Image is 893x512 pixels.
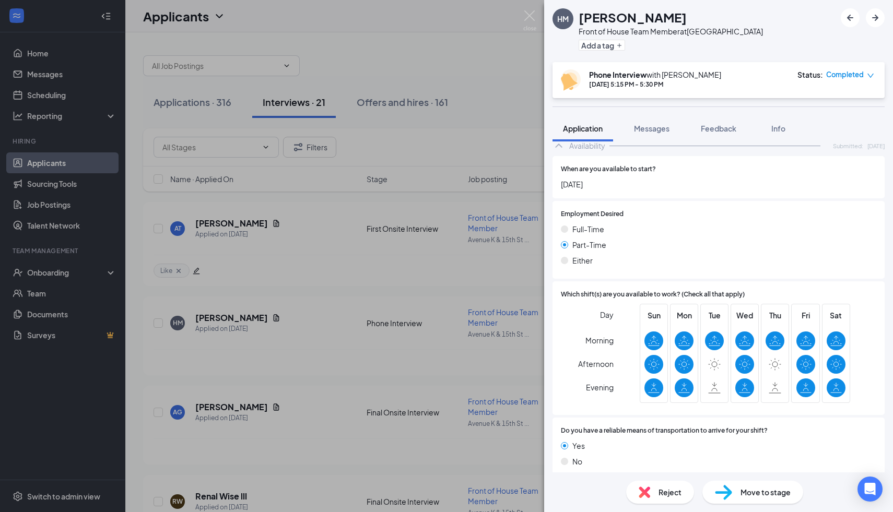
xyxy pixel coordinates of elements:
[553,139,565,152] svg: ChevronUp
[675,309,694,321] span: Mon
[585,331,614,350] span: Morning
[557,14,569,24] div: HM
[766,309,784,321] span: Thu
[826,69,864,80] span: Completed
[561,290,745,300] span: Which shift(s) are you available to work? (Check all that apply)
[841,8,860,27] button: ArrowLeftNew
[563,124,603,133] span: Application
[866,8,885,27] button: ArrowRight
[589,80,721,89] div: [DATE] 5:15 PM - 5:30 PM
[561,164,656,174] span: When are you available to start?
[572,440,585,451] span: Yes
[569,140,605,151] div: Availability
[705,309,724,321] span: Tue
[833,141,863,150] span: Submitted:
[867,72,874,79] span: down
[572,255,593,266] span: Either
[561,209,624,219] span: Employment Desired
[867,141,885,150] span: [DATE]
[634,124,669,133] span: Messages
[844,11,856,24] svg: ArrowLeftNew
[771,124,785,133] span: Info
[659,486,681,498] span: Reject
[579,26,763,37] div: Front of House Team Member at [GEOGRAPHIC_DATA]
[600,309,614,320] span: Day
[701,124,736,133] span: Feedback
[572,456,582,467] span: No
[561,426,768,436] span: Do you have a reliable means of transportation to arrive for your shift?
[589,69,721,80] div: with [PERSON_NAME]
[572,223,604,235] span: Full-Time
[561,178,876,190] span: [DATE]
[578,354,614,373] span: Afternoon
[869,11,882,24] svg: ArrowRight
[857,477,883,502] div: Open Intercom Messenger
[586,378,614,397] span: Evening
[644,309,663,321] span: Sun
[735,309,754,321] span: Wed
[579,40,625,51] button: PlusAdd a tag
[616,42,622,49] svg: Plus
[572,239,606,251] span: Part-Time
[796,309,815,321] span: Fri
[797,69,823,80] div: Status :
[827,309,845,321] span: Sat
[579,8,687,26] h1: [PERSON_NAME]
[589,70,647,79] b: Phone Interview
[741,486,791,498] span: Move to stage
